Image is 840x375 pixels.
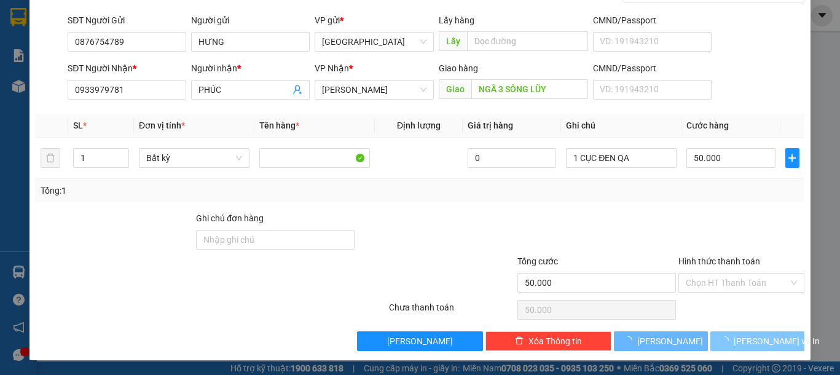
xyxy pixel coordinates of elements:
[259,148,370,168] input: VD: Bàn, Ghế
[6,6,67,67] img: logo.jpg
[259,120,299,130] span: Tên hàng
[315,63,349,73] span: VP Nhận
[388,301,516,322] div: Chưa thanh toán
[485,331,611,351] button: deleteXóa Thông tin
[528,334,582,348] span: Xóa Thông tin
[710,331,804,351] button: [PERSON_NAME] và In
[146,149,242,167] span: Bất kỳ
[785,148,799,168] button: plus
[734,334,820,348] span: [PERSON_NAME] và In
[71,45,80,55] span: phone
[6,27,234,42] li: 01 [PERSON_NAME]
[561,114,681,138] th: Ghi chú
[467,31,588,51] input: Dọc đường
[439,31,467,51] span: Lấy
[397,120,441,130] span: Định lượng
[439,15,474,25] span: Lấy hàng
[196,230,355,250] input: Ghi chú đơn hàng
[786,153,799,163] span: plus
[566,148,677,168] input: Ghi Chú
[41,148,60,168] button: delete
[71,30,80,39] span: environment
[637,334,703,348] span: [PERSON_NAME]
[322,81,426,99] span: VP Phan Rí
[139,120,185,130] span: Đơn vị tính
[593,61,712,75] div: CMND/Passport
[515,336,524,346] span: delete
[6,42,234,58] li: 02523854854
[471,79,588,99] input: Dọc đường
[387,334,453,348] span: [PERSON_NAME]
[517,256,558,266] span: Tổng cước
[6,77,213,97] b: GỬI : [GEOGRAPHIC_DATA]
[686,120,729,130] span: Cước hàng
[678,256,760,266] label: Hình thức thanh toán
[68,61,186,75] div: SĐT Người Nhận
[322,33,426,51] span: Sài Gòn
[614,331,708,351] button: [PERSON_NAME]
[468,120,513,130] span: Giá trị hàng
[439,79,471,99] span: Giao
[73,120,83,130] span: SL
[439,63,478,73] span: Giao hàng
[41,184,325,197] div: Tổng: 1
[720,336,734,345] span: loading
[468,148,556,168] input: 0
[196,213,264,223] label: Ghi chú đơn hàng
[315,14,433,27] div: VP gửi
[68,14,186,27] div: SĐT Người Gửi
[71,8,174,23] b: [PERSON_NAME]
[191,14,310,27] div: Người gửi
[624,336,637,345] span: loading
[292,85,302,95] span: user-add
[593,14,712,27] div: CMND/Passport
[191,61,310,75] div: Người nhận
[357,331,483,351] button: [PERSON_NAME]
